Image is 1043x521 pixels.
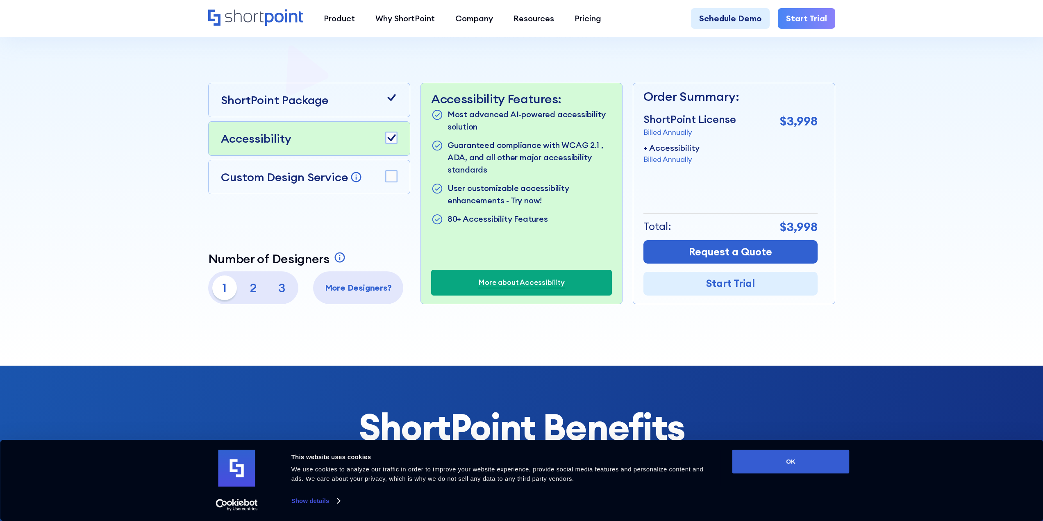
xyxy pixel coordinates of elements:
a: Number of Designers [208,251,348,266]
a: Request a Quote [643,240,818,264]
p: Billed Annually [643,127,736,138]
p: Number of Designers [208,251,329,266]
p: $3,998 [780,218,818,236]
a: Start Trial [643,272,818,296]
p: Order Summary: [643,87,818,106]
p: Billed Annually [643,154,700,165]
p: Most advanced AI-powered accessibility solution [448,108,612,133]
div: Company [455,12,493,25]
p: $3,998 [780,112,818,130]
p: Accessibility Features: [431,91,612,106]
p: More Designers? [317,282,399,294]
a: Home [208,9,304,27]
p: Guaranteed compliance with WCAG 2.1 , ADA, and all other major accessibility standards [448,139,612,176]
p: ShortPoint License [643,112,736,127]
p: Total: [643,219,671,234]
h2: ShortPoint Benefits [208,407,835,447]
p: User customizable accessibility enhancements - Try now! [448,182,612,207]
p: Custom Design Service [221,170,348,184]
a: Pricing [564,8,611,29]
div: Resources [514,12,554,25]
p: ShortPoint Package [221,91,328,109]
div: Why ShortPoint [375,12,435,25]
p: 80+ Accessibility Features [448,213,548,226]
span: We use cookies to analyze our traffic in order to improve your website experience, provide social... [291,466,704,482]
p: 2 [241,275,266,300]
p: 3 [270,275,294,300]
button: OK [732,450,850,473]
div: Product [324,12,355,25]
a: More about Accessibility [478,277,565,288]
p: 1 [212,275,237,300]
img: logo [218,450,255,487]
a: Resources [503,8,564,29]
a: Show details [291,495,340,507]
div: This website uses cookies [291,452,714,462]
a: Company [445,8,503,29]
a: Usercentrics Cookiebot - opens in a new window [201,499,273,511]
p: Accessibility [221,130,291,147]
div: Pricing [575,12,601,25]
a: Product [314,8,365,29]
a: Schedule Demo [691,8,770,29]
p: + Accessibility [643,142,700,154]
a: Start Trial [778,8,835,29]
a: Why ShortPoint [365,8,445,29]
